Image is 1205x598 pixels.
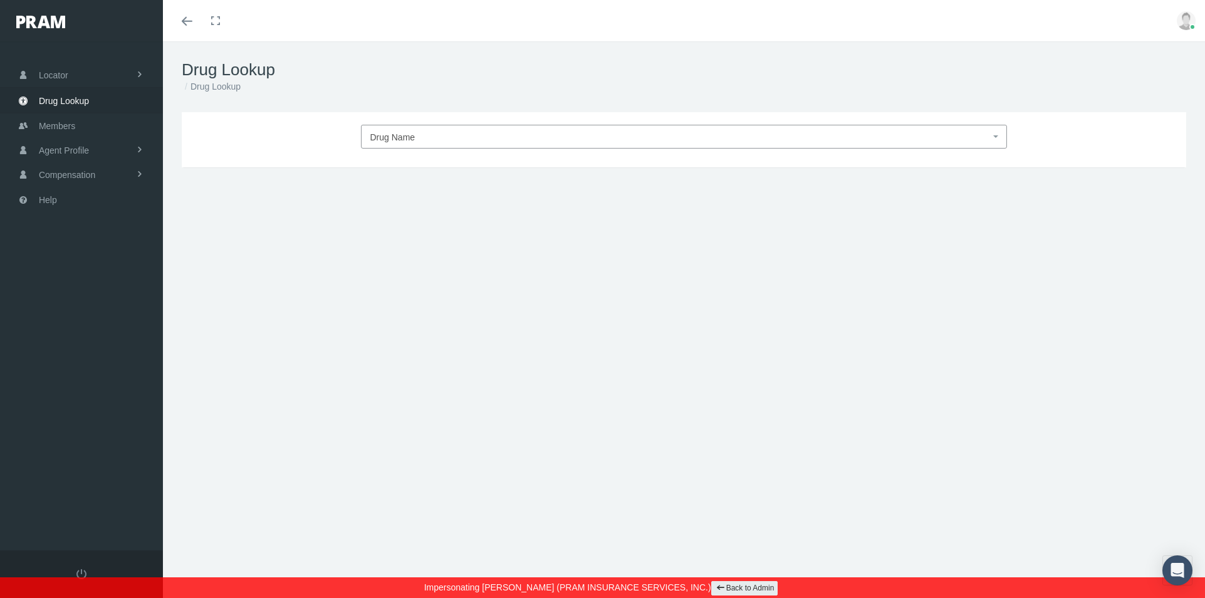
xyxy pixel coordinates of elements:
div: Open Intercom Messenger [1162,555,1192,585]
li: Drug Lookup [182,80,241,93]
span: Drug Lookup [39,89,89,113]
h1: Drug Lookup [182,60,1186,80]
img: PRAM_20_x_78.png [16,16,65,28]
span: Locator [39,63,68,87]
img: user-placeholder.jpg [1177,11,1196,30]
span: Members [39,114,75,138]
span: Compensation [39,163,95,187]
a: Back to Admin [711,581,778,595]
span: Help [39,188,57,212]
span: Agent Profile [39,139,89,162]
div: Impersonating [PERSON_NAME] (PRAM INSURANCE SERVICES, INC.) [9,577,1196,598]
span: Drug Name [370,132,415,142]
